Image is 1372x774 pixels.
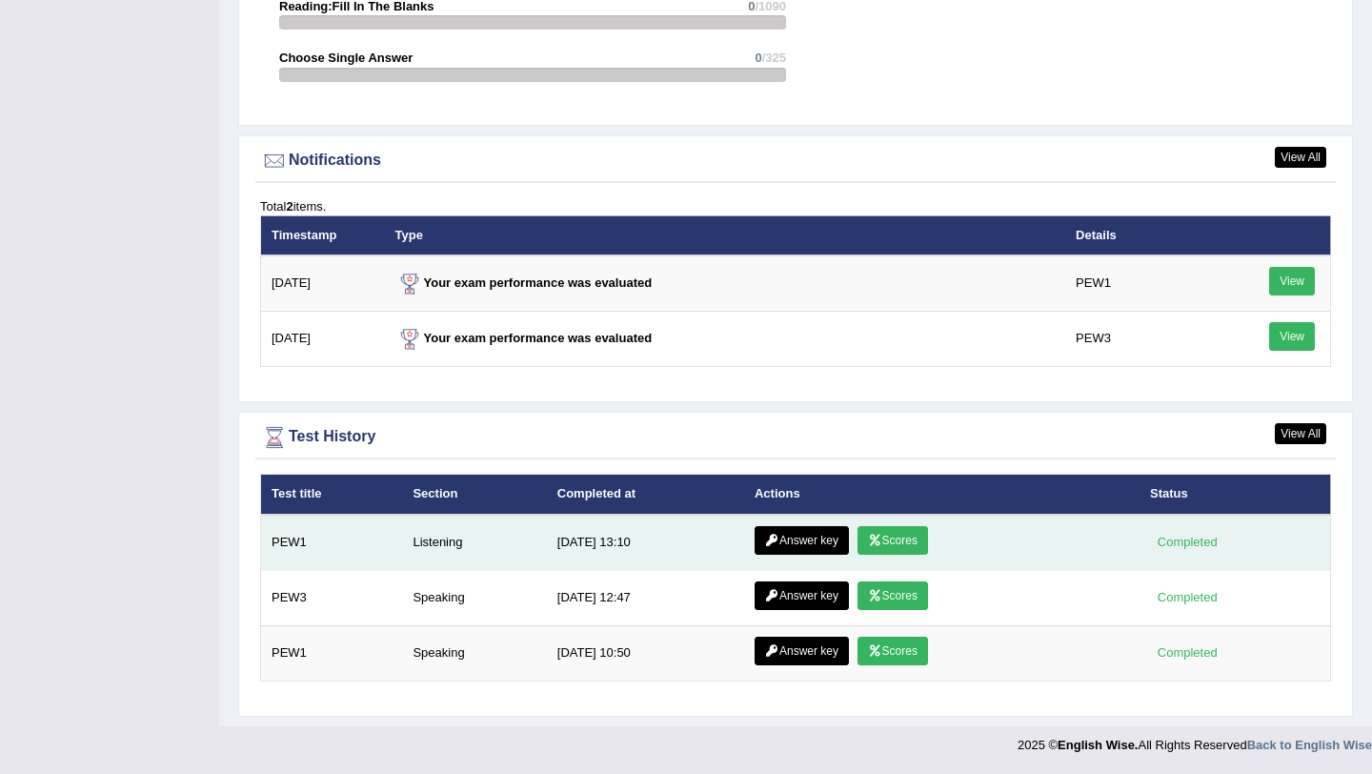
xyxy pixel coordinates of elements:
[547,625,744,681] td: [DATE] 10:50
[261,215,385,255] th: Timestamp
[1058,738,1138,752] strong: English Wise.
[1065,312,1216,367] td: PEW3
[260,197,1331,215] div: Total items.
[1150,587,1224,607] div: Completed
[385,215,1066,255] th: Type
[755,637,849,665] a: Answer key
[1140,475,1331,515] th: Status
[744,475,1140,515] th: Actions
[261,312,385,367] td: [DATE]
[1269,267,1315,295] a: View
[1275,147,1326,168] a: View All
[857,526,928,555] a: Scores
[547,475,744,515] th: Completed at
[762,51,786,65] span: /325
[547,570,744,625] td: [DATE] 12:47
[1018,726,1372,754] div: 2025 © All Rights Reserved
[261,515,403,571] td: PEW1
[402,515,546,571] td: Listening
[286,199,293,214] b: 2
[1150,642,1224,662] div: Completed
[395,331,653,345] strong: Your exam performance was evaluated
[857,581,928,610] a: Scores
[755,581,849,610] a: Answer key
[260,423,1331,452] div: Test History
[395,275,653,290] strong: Your exam performance was evaluated
[1150,532,1224,552] div: Completed
[547,515,744,571] td: [DATE] 13:10
[755,51,761,65] span: 0
[1247,738,1372,752] a: Back to English Wise
[402,475,546,515] th: Section
[1065,255,1216,312] td: PEW1
[260,147,1331,175] div: Notifications
[261,475,403,515] th: Test title
[1275,423,1326,444] a: View All
[1065,215,1216,255] th: Details
[755,526,849,555] a: Answer key
[261,570,403,625] td: PEW3
[402,625,546,681] td: Speaking
[857,637,928,665] a: Scores
[261,625,403,681] td: PEW1
[402,570,546,625] td: Speaking
[279,51,413,65] strong: Choose Single Answer
[261,255,385,312] td: [DATE]
[1269,322,1315,351] a: View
